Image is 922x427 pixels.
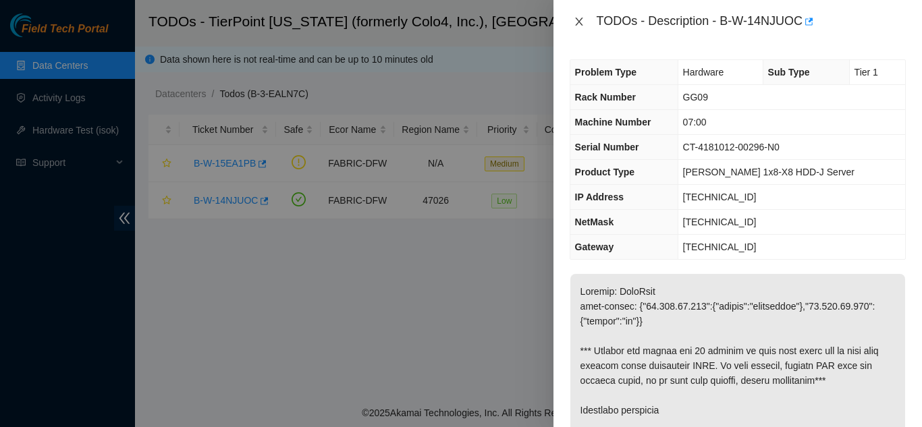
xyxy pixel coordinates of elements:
[768,67,810,78] span: Sub Type
[597,11,906,32] div: TODOs - Description - B-W-14NJUOC
[683,142,780,152] span: CT-4181012-00296-N0
[575,167,634,177] span: Product Type
[575,117,651,127] span: Machine Number
[683,241,757,252] span: [TECHNICAL_ID]
[575,92,636,103] span: Rack Number
[575,67,637,78] span: Problem Type
[683,167,855,177] span: [PERSON_NAME] 1x8-X8 HDD-J Server
[575,241,614,252] span: Gateway
[683,192,757,202] span: [TECHNICAL_ID]
[575,192,624,202] span: IP Address
[683,117,707,127] span: 07:00
[855,67,878,78] span: Tier 1
[570,16,589,28] button: Close
[575,142,639,152] span: Serial Number
[575,217,614,227] span: NetMask
[683,67,724,78] span: Hardware
[683,217,757,227] span: [TECHNICAL_ID]
[683,92,708,103] span: GG09
[574,16,585,27] span: close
